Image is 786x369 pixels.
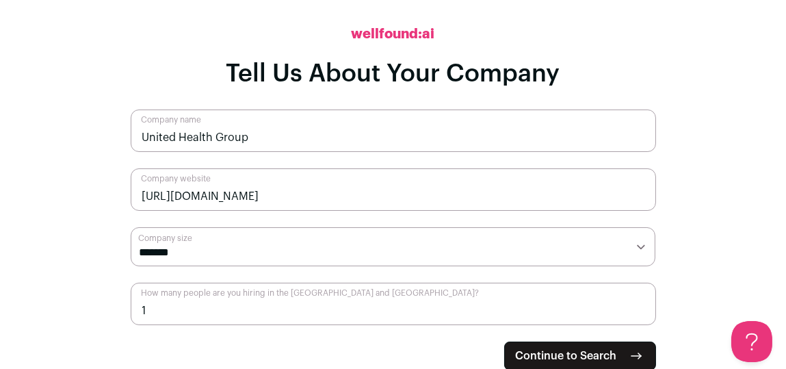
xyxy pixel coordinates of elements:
input: How many people are you hiring in the US and Canada? [131,283,656,325]
h1: Tell Us About Your Company [226,60,560,88]
input: Company name [131,110,656,152]
h2: wellfound:ai [352,25,435,44]
input: Company website [131,168,656,211]
iframe: Toggle Customer Support [731,321,772,362]
span: Continue to Search [516,348,617,364]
